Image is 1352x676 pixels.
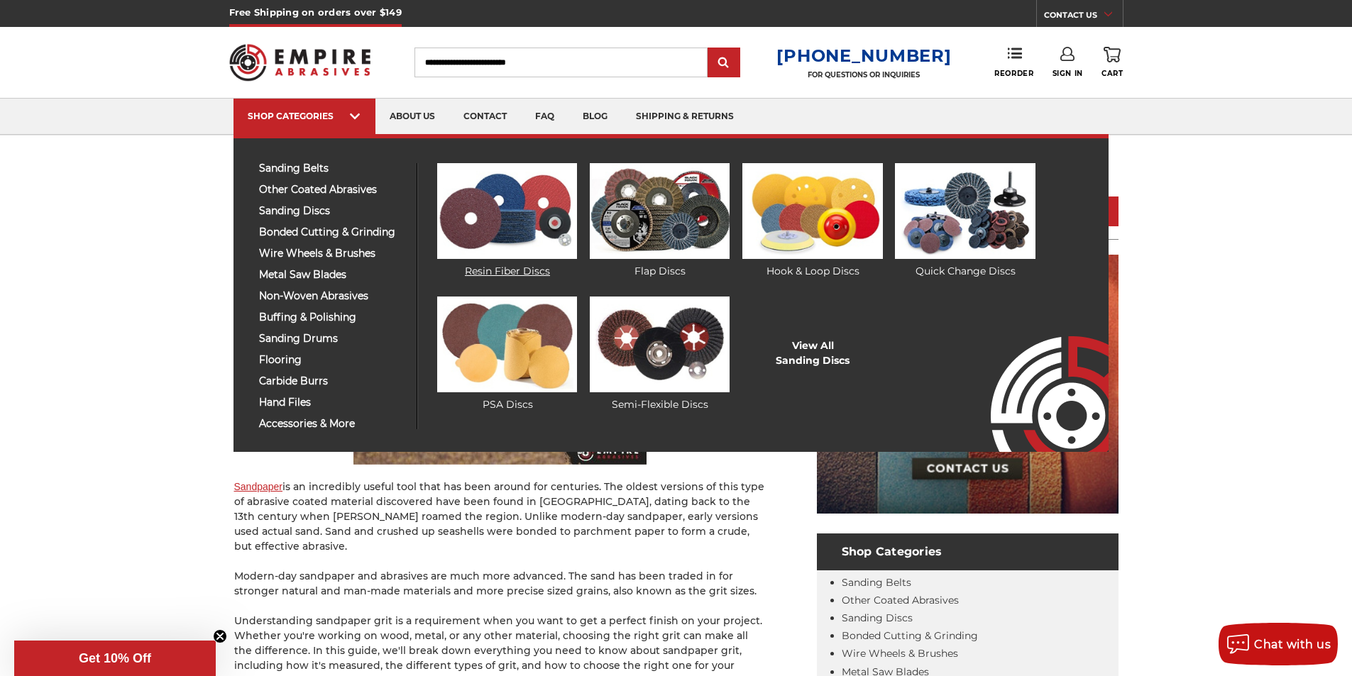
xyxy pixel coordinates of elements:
[259,312,406,323] span: buffing & polishing
[259,163,406,174] span: sanding belts
[776,338,850,368] a: View AllSanding Discs
[568,99,622,135] a: blog
[79,651,151,665] span: Get 10% Off
[248,111,361,121] div: SHOP CATEGORIES
[1053,69,1083,78] span: Sign In
[1044,7,1123,27] a: CONTACT US
[259,227,406,238] span: bonded cutting & grinding
[817,533,1119,570] h4: Shop Categories
[842,647,958,660] a: Wire Wheels & Brushes
[213,629,227,643] button: Close teaser
[1101,47,1123,78] a: Cart
[1219,623,1338,665] button: Chat with us
[590,163,730,279] a: Flap Discs
[842,611,913,624] a: Sanding Discs
[842,576,911,589] a: Sanding Belts
[590,297,730,412] a: Semi-Flexible Discs
[622,99,748,135] a: shipping & returns
[259,333,406,344] span: sanding drums
[437,163,577,279] a: Resin Fiber Discs
[1254,638,1331,651] span: Chat with us
[521,99,568,135] a: faq
[895,163,1035,279] a: Quick Change Discs
[994,69,1033,78] span: Reorder
[259,376,406,387] span: carbide burrs
[234,569,766,599] p: Modern-day sandpaper and abrasives are much more advanced. The sand has been traded in for strong...
[742,163,882,279] a: Hook & Loop Discs
[259,397,406,408] span: hand files
[590,163,730,259] img: Flap Discs
[776,70,951,79] p: FOR QUESTIONS OR INQUIRIES
[259,184,406,195] span: other coated abrasives
[259,270,406,280] span: metal saw blades
[259,206,406,216] span: sanding discs
[437,163,577,259] img: Resin Fiber Discs
[234,480,766,554] p: is an incredibly useful tool that has been around for centuries. The oldest versions of this type...
[776,45,951,66] a: [PHONE_NUMBER]
[742,163,882,259] img: Hook & Loop Discs
[375,99,449,135] a: about us
[1101,69,1123,78] span: Cart
[842,629,978,642] a: Bonded Cutting & Grinding
[590,297,730,392] img: Semi-Flexible Discs
[259,419,406,429] span: accessories & more
[259,291,406,301] span: non-woven abrasives
[234,481,283,492] a: Sandpaper
[259,355,406,365] span: flooring
[259,248,406,259] span: wire wheels & brushes
[14,641,216,676] div: Get 10% OffClose teaser
[437,297,577,392] img: PSA Discs
[994,47,1033,77] a: Reorder
[710,49,738,77] input: Submit
[449,99,521,135] a: contact
[229,35,371,90] img: Empire Abrasives
[842,594,959,606] a: Other Coated Abrasives
[965,294,1109,452] img: Empire Abrasives Logo Image
[895,163,1035,259] img: Quick Change Discs
[437,297,577,412] a: PSA Discs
